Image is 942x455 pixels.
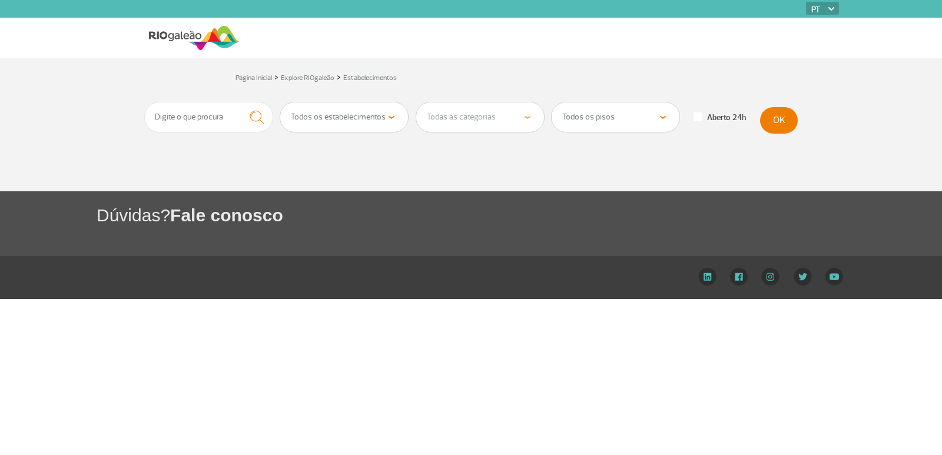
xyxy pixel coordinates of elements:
[170,205,283,225] span: Fale conosco
[825,268,843,285] img: YouTube
[343,74,397,82] a: Estabelecimentos
[274,70,278,84] a: >
[730,268,748,285] img: Facebook
[235,74,272,82] a: Página Inicial
[694,112,746,123] label: Aberto 24h
[794,268,812,285] img: Twitter
[144,102,273,132] input: Digite o que procura
[761,268,780,285] img: Instagram
[760,107,798,134] button: OK
[97,203,942,227] h1: Dúvidas?
[698,268,717,285] img: LinkedIn
[281,74,334,82] a: Explore RIOgaleão
[337,70,341,84] a: >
